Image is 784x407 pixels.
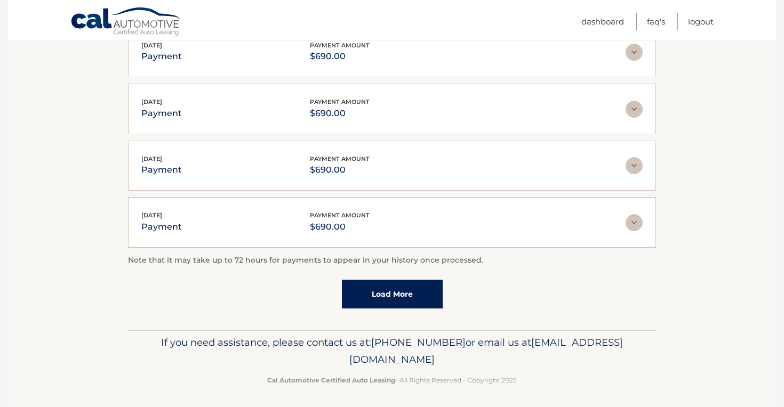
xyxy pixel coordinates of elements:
a: Dashboard [581,13,624,30]
p: payment [141,219,182,234]
p: payment [141,106,182,121]
span: payment amount [310,155,370,162]
a: Cal Automotive [70,7,182,38]
span: [DATE] [141,42,162,49]
span: [DATE] [141,211,162,219]
strong: Cal Automotive Certified Auto Leasing [267,376,395,384]
p: Note that it may take up to 72 hours for payments to appear in your history once processed. [128,254,656,267]
p: $690.00 [310,49,370,64]
span: payment amount [310,211,370,219]
p: If you need assistance, please contact us at: or email us at [135,334,649,368]
span: payment amount [310,42,370,49]
span: [DATE] [141,98,162,105]
p: payment [141,162,182,177]
a: Load More [342,280,443,308]
a: Logout [688,13,714,30]
p: $690.00 [310,219,370,234]
img: accordion-rest.svg [626,157,643,174]
span: [DATE] [141,155,162,162]
p: $690.00 [310,162,370,177]
img: accordion-rest.svg [626,214,643,231]
a: FAQ's [647,13,665,30]
p: payment [141,49,182,64]
span: [PHONE_NUMBER] [371,336,466,348]
img: accordion-rest.svg [626,101,643,118]
img: accordion-rest.svg [626,44,643,61]
span: payment amount [310,98,370,105]
p: - All Rights Reserved - Copyright 2025 [135,375,649,386]
p: $690.00 [310,106,370,121]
